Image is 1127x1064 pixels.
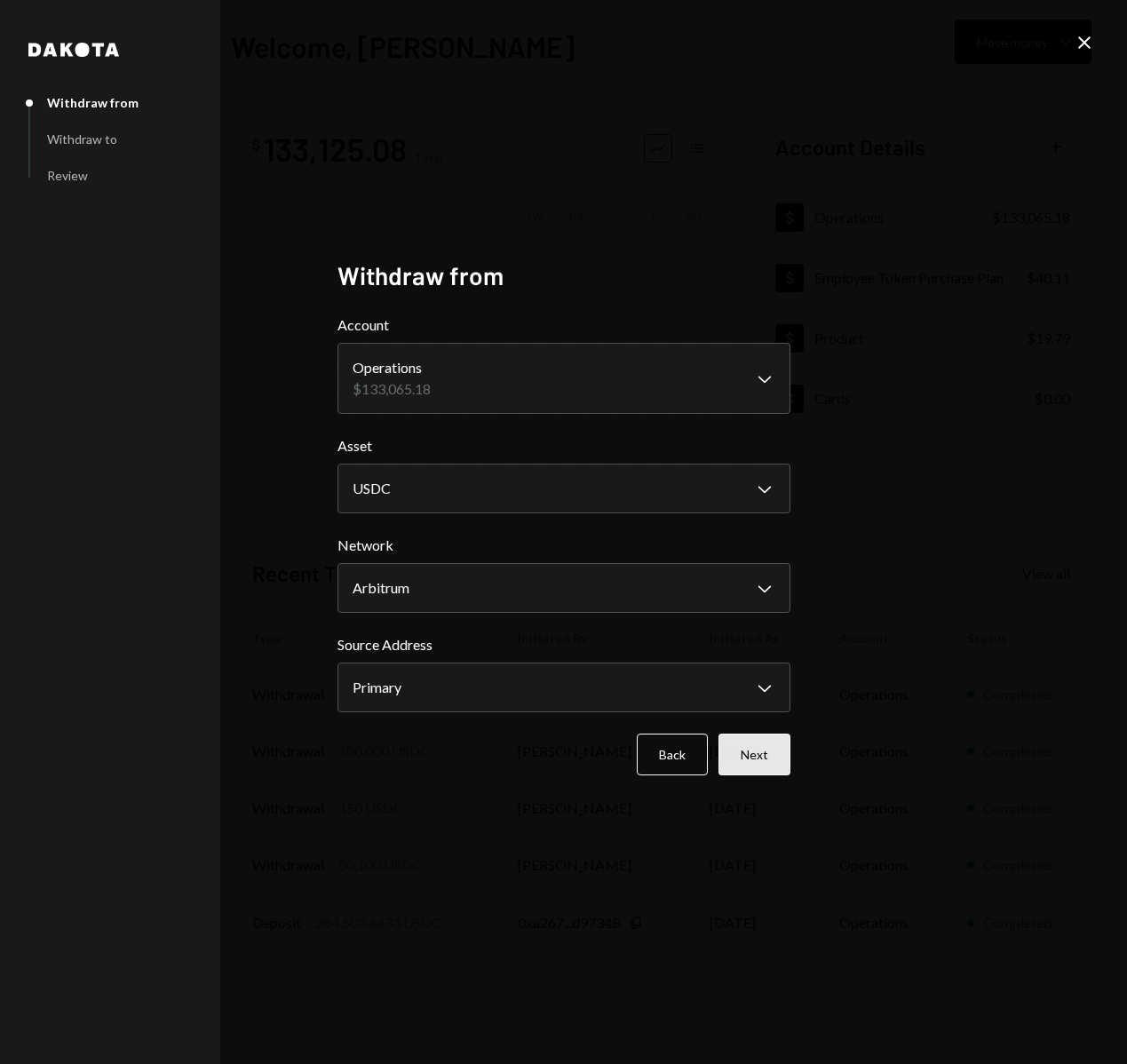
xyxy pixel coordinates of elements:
[47,95,139,110] div: Withdraw from
[47,131,117,147] div: Withdraw to
[337,258,790,293] h2: Withdraw from
[337,314,790,336] label: Account
[337,563,790,613] button: Network
[337,535,790,556] label: Network
[337,464,790,513] button: Asset
[718,734,790,775] button: Next
[337,634,790,655] label: Source Address
[337,343,790,414] button: Account
[337,663,790,712] button: Source Address
[47,168,88,183] div: Review
[337,435,790,457] label: Asset
[637,734,708,775] button: Back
